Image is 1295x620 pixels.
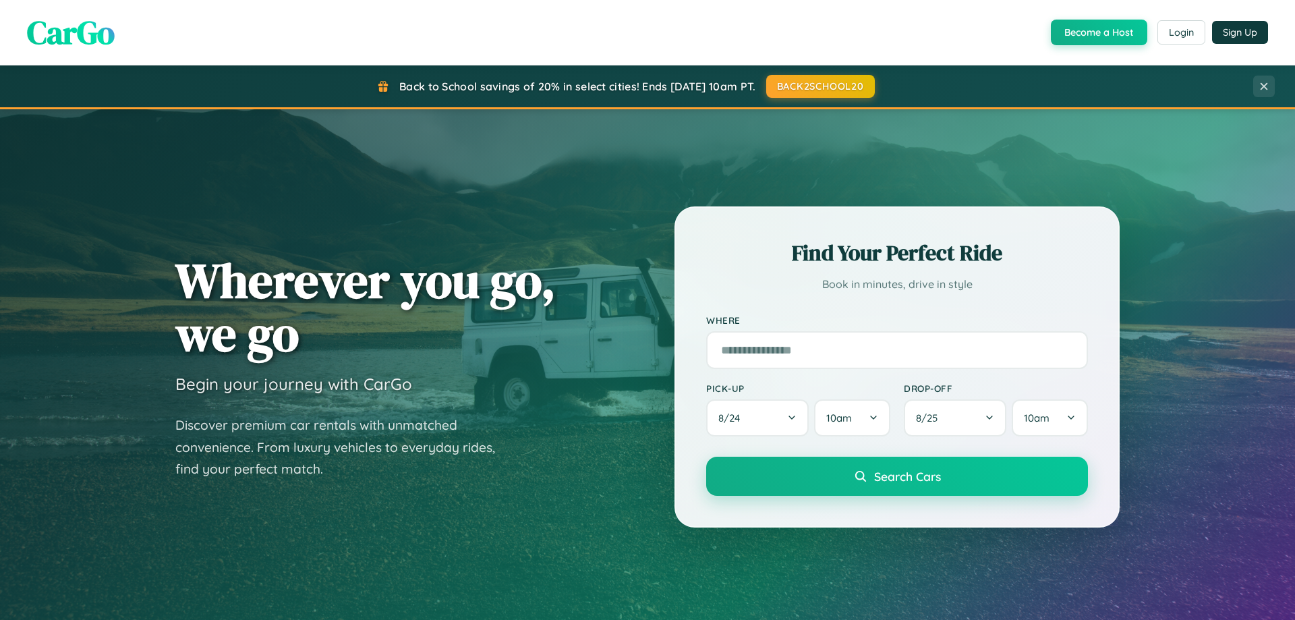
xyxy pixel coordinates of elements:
span: 10am [1024,412,1049,424]
label: Pick-up [706,383,890,394]
label: Drop-off [904,383,1088,394]
span: 10am [826,412,852,424]
p: Discover premium car rentals with unmatched convenience. From luxury vehicles to everyday rides, ... [175,414,513,480]
button: BACK2SCHOOL20 [766,75,875,98]
span: 8 / 25 [916,412,944,424]
h1: Wherever you go, we go [175,254,556,360]
button: 8/24 [706,399,809,436]
button: 8/25 [904,399,1006,436]
h2: Find Your Perfect Ride [706,238,1088,268]
button: 10am [1012,399,1088,436]
button: Sign Up [1212,21,1268,44]
label: Where [706,314,1088,326]
span: CarGo [27,10,115,55]
button: 10am [814,399,890,436]
button: Login [1157,20,1205,45]
span: Search Cars [874,469,941,484]
button: Become a Host [1051,20,1147,45]
span: 8 / 24 [718,412,747,424]
span: Back to School savings of 20% in select cities! Ends [DATE] 10am PT. [399,80,755,93]
h3: Begin your journey with CarGo [175,374,412,394]
button: Search Cars [706,457,1088,496]
p: Book in minutes, drive in style [706,275,1088,294]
